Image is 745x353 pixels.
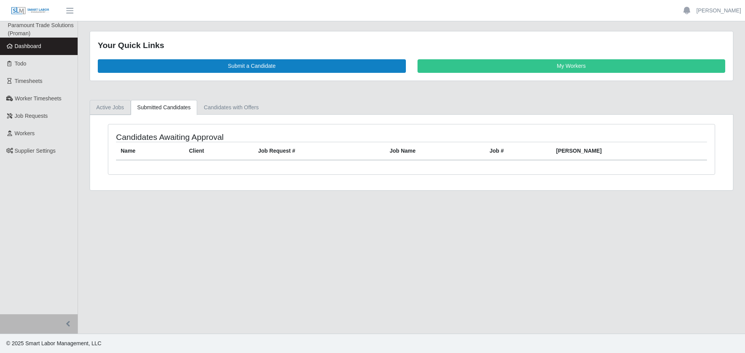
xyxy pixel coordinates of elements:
[15,130,35,136] span: Workers
[15,43,42,49] span: Dashboard
[418,59,726,73] a: My Workers
[116,142,184,160] th: Name
[15,60,26,67] span: Todo
[11,7,50,15] img: SLM Logo
[15,148,56,154] span: Supplier Settings
[8,22,74,36] span: Paramount Trade Solutions (Proman)
[116,132,355,142] h4: Candidates Awaiting Approval
[6,340,101,346] span: © 2025 Smart Labor Management, LLC
[15,78,43,84] span: Timesheets
[15,113,48,119] span: Job Requests
[15,95,61,102] span: Worker Timesheets
[485,142,552,160] th: Job #
[98,39,725,52] div: Your Quick Links
[385,142,485,160] th: Job Name
[98,59,406,73] a: Submit a Candidate
[90,100,131,115] a: Active Jobs
[197,100,265,115] a: Candidates with Offers
[253,142,385,160] th: Job Request #
[696,7,741,15] a: [PERSON_NAME]
[551,142,707,160] th: [PERSON_NAME]
[131,100,198,115] a: Submitted Candidates
[184,142,253,160] th: Client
